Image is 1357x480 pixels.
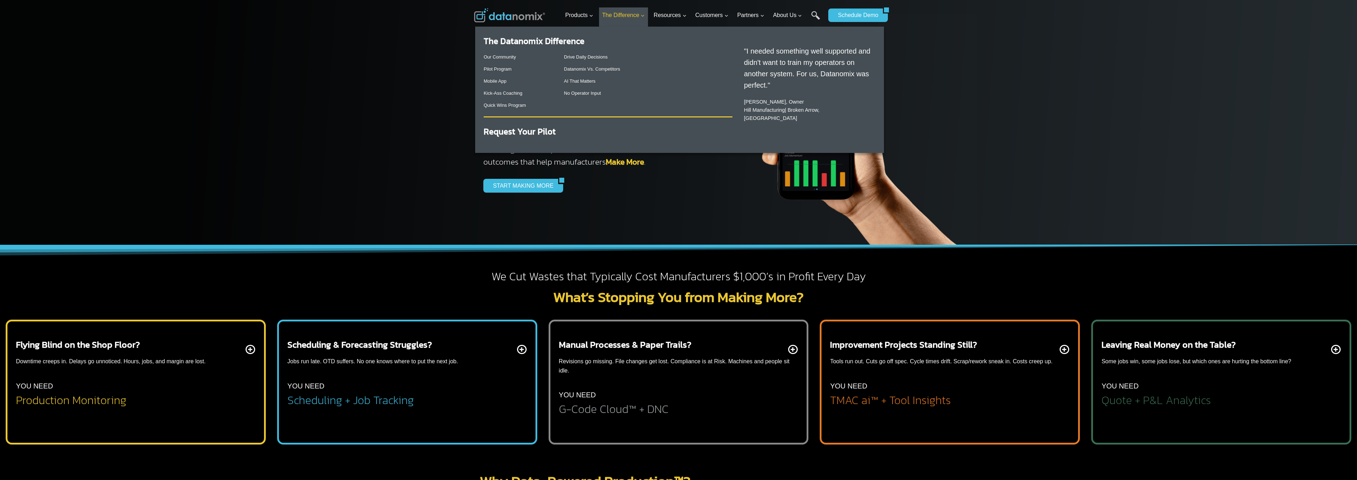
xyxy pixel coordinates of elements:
[565,11,593,20] span: Products
[744,45,872,91] p: "I needed something well supported and didn't want to train my operators on another system. For u...
[1101,395,1211,406] h2: Quote + P&L Analytics
[287,357,458,366] p: Jobs run late. OTD suffers. No one knows where to put the next job.
[474,290,883,304] h2: What’s Stopping You from Making More?
[79,158,90,163] a: Terms
[737,11,764,20] span: Partners
[773,11,802,20] span: About Us
[559,403,669,415] h2: G-Code Cloud™ + DNC
[1101,339,1236,350] h2: Leaving Real Money on the Table?
[559,339,691,350] h2: Manual Processes & Paper Trails?
[160,29,192,36] span: Phone number
[654,11,686,20] span: Resources
[484,54,516,60] a: Our Community
[16,357,205,366] p: Downtime creeps in. Delays go unnoticed. Hours, jobs, and margin are lost.
[559,389,596,401] p: YOU NEED
[564,54,608,60] a: Drive Daily Decisions
[828,9,883,22] a: Schedule Demo
[484,90,522,96] a: Kick-Ass Coaching
[484,125,556,138] a: Request Your Pilot
[564,90,601,96] a: No Operator Input
[160,88,187,94] span: State/Region
[484,35,584,47] a: The Datanomix Difference
[287,395,414,406] h2: Scheduling + Job Tracking
[830,380,867,392] p: YOU NEED
[744,98,872,122] p: [PERSON_NAME], Owner | Broken Arrow, [GEOGRAPHIC_DATA]
[287,339,432,350] h2: Scheduling & Forecasting Struggles?
[564,66,620,72] a: Datanomix Vs. Competitors
[484,78,506,84] a: Mobile App
[562,4,825,27] nav: Primary Navigation
[287,380,324,392] p: YOU NEED
[830,357,1053,366] p: Tools run out. Cuts go off spec. Cycle times drift. Scrap/rework sneak in. Costs creep up.
[564,78,595,84] a: AI That Matters
[16,380,53,392] p: YOU NEED
[474,269,883,284] h2: We Cut Wastes that Typically Cost Manufacturers $1,000’s in Profit Every Day
[484,66,512,72] a: Pilot Program
[160,0,182,7] span: Last Name
[483,179,558,192] a: START MAKING MORE
[1101,380,1138,392] p: YOU NEED
[606,156,644,168] a: Make More
[559,357,798,375] p: Revisions go missing. File changes get lost. Compliance is at Risk. Machines and people sit idle.
[1101,357,1291,366] p: Some jobs win, some jobs lose, but which ones are hurting the bottom line?
[830,339,977,350] h2: Improvement Projects Standing Still?
[602,11,645,20] span: The Difference
[16,395,126,406] h2: Production Monitoring
[811,11,820,27] a: Search
[695,11,728,20] span: Customers
[16,339,140,350] h2: Flying Blind on the Shop Floor?
[830,395,951,406] h2: TMAC ai™ + Tool Insights
[97,158,120,163] a: Privacy Policy
[474,8,545,22] img: Datanomix
[484,103,526,108] a: Quick Wins Program
[744,107,785,113] a: Hill Manufacturing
